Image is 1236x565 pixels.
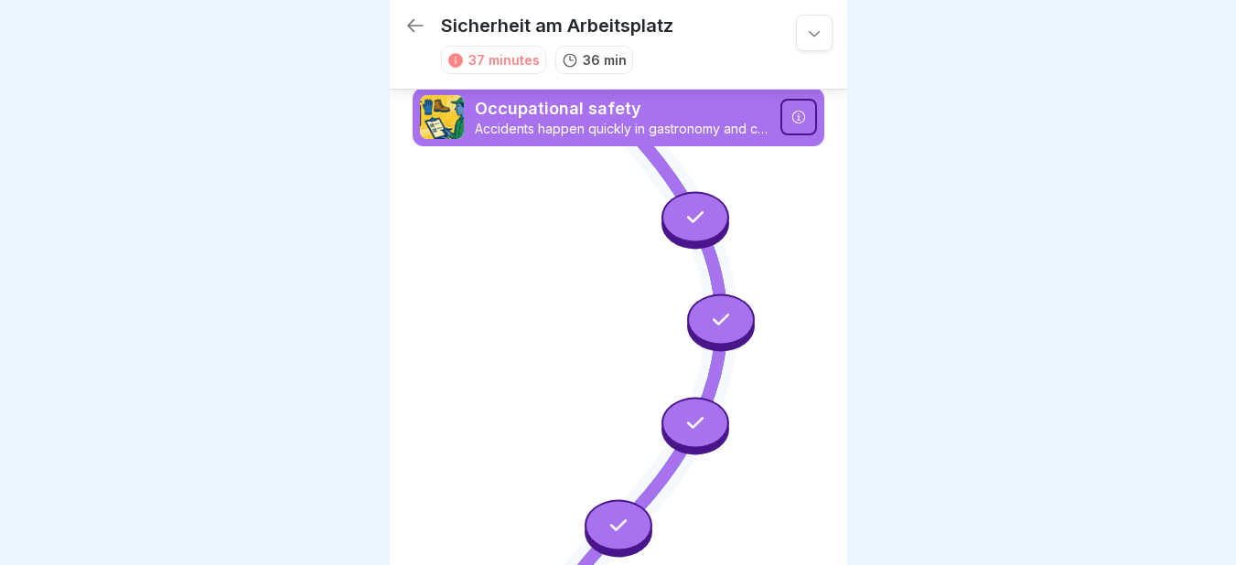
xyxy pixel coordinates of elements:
[475,121,769,137] p: Accidents happen quickly in gastronomy and catering - whether cuts, burns or falls. In this train...
[441,15,673,37] p: Sicherheit am Arbeitsplatz
[583,50,627,69] p: 36 min
[468,50,540,69] div: 37 minutes
[475,97,769,121] p: Occupational safety
[420,95,464,139] img: bgsrfyvhdm6180ponve2jajk.png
